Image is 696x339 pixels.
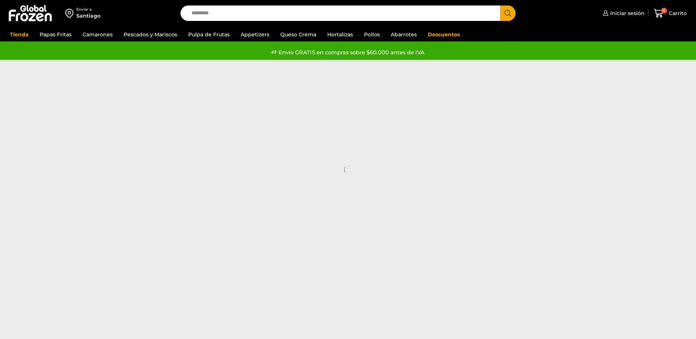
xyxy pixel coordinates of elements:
span: Carrito [667,10,687,17]
div: Enviar a [76,7,101,12]
a: Appetizers [237,28,273,41]
span: 0 [661,8,667,14]
div: Santiago [76,12,101,19]
a: Pollos [360,28,383,41]
a: Papas Fritas [36,28,75,41]
img: address-field-icon.svg [65,7,76,19]
a: Abarrotes [387,28,420,41]
span: Iniciar sesión [608,10,645,17]
button: Search button [500,6,515,21]
a: Iniciar sesión [601,6,645,21]
a: Descuentos [424,28,463,41]
a: 0 Carrito [652,5,689,22]
a: Hortalizas [324,28,357,41]
a: Tienda [6,28,32,41]
a: Pescados y Mariscos [120,28,181,41]
a: Camarones [79,28,116,41]
a: Pulpa de Frutas [185,28,233,41]
a: Queso Crema [277,28,320,41]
